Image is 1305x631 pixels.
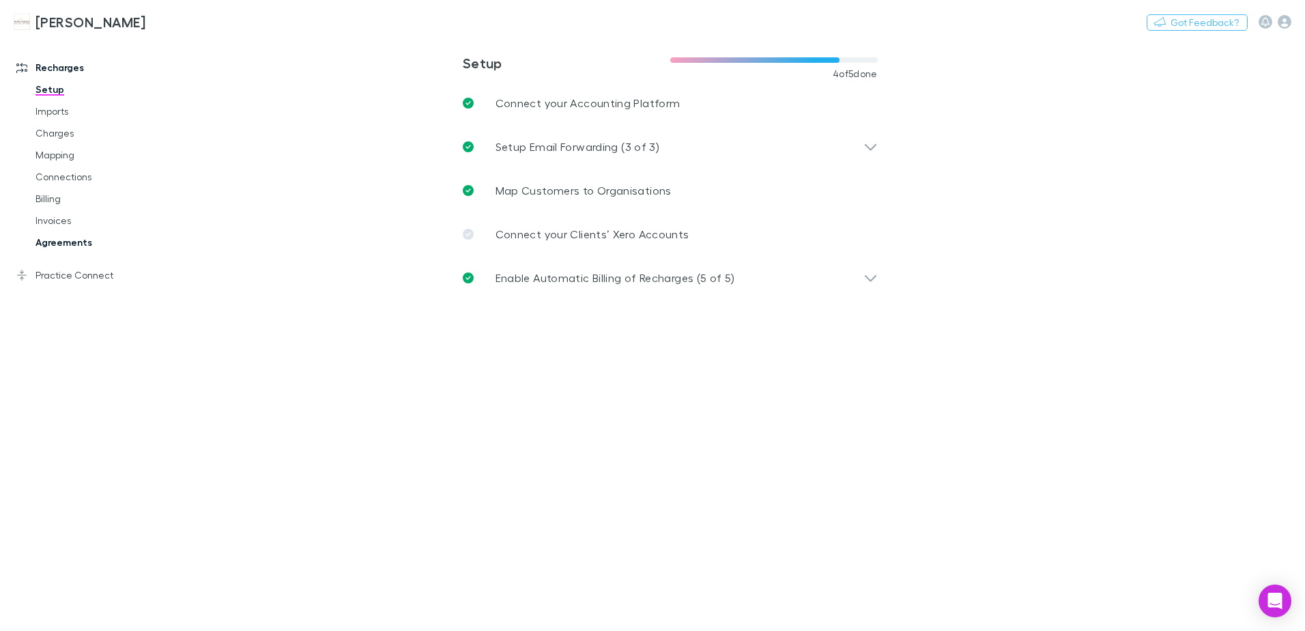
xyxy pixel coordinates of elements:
a: Billing [22,188,184,210]
a: Connect your Accounting Platform [452,81,889,125]
a: Map Customers to Organisations [452,169,889,212]
div: Open Intercom Messenger [1259,585,1291,617]
p: Connect your Clients’ Xero Accounts [496,226,689,242]
a: Mapping [22,144,184,166]
a: [PERSON_NAME] [5,5,154,38]
div: Setup Email Forwarding (3 of 3) [452,125,889,169]
a: Connect your Clients’ Xero Accounts [452,212,889,256]
p: Enable Automatic Billing of Recharges (5 of 5) [496,270,735,286]
a: Connections [22,166,184,188]
a: Invoices [22,210,184,232]
a: Charges [22,122,184,144]
div: Enable Automatic Billing of Recharges (5 of 5) [452,256,889,300]
p: Connect your Accounting Platform [496,95,680,111]
img: Hales Douglass's Logo [14,14,30,30]
h3: [PERSON_NAME] [35,14,145,30]
p: Setup Email Forwarding (3 of 3) [496,139,659,155]
a: Imports [22,100,184,122]
span: 4 of 5 done [833,68,878,79]
a: Agreements [22,232,184,253]
a: Recharges [3,57,184,79]
button: Got Feedback? [1147,14,1248,31]
h3: Setup [463,55,670,71]
a: Practice Connect [3,264,184,286]
a: Setup [22,79,184,100]
p: Map Customers to Organisations [496,182,672,199]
